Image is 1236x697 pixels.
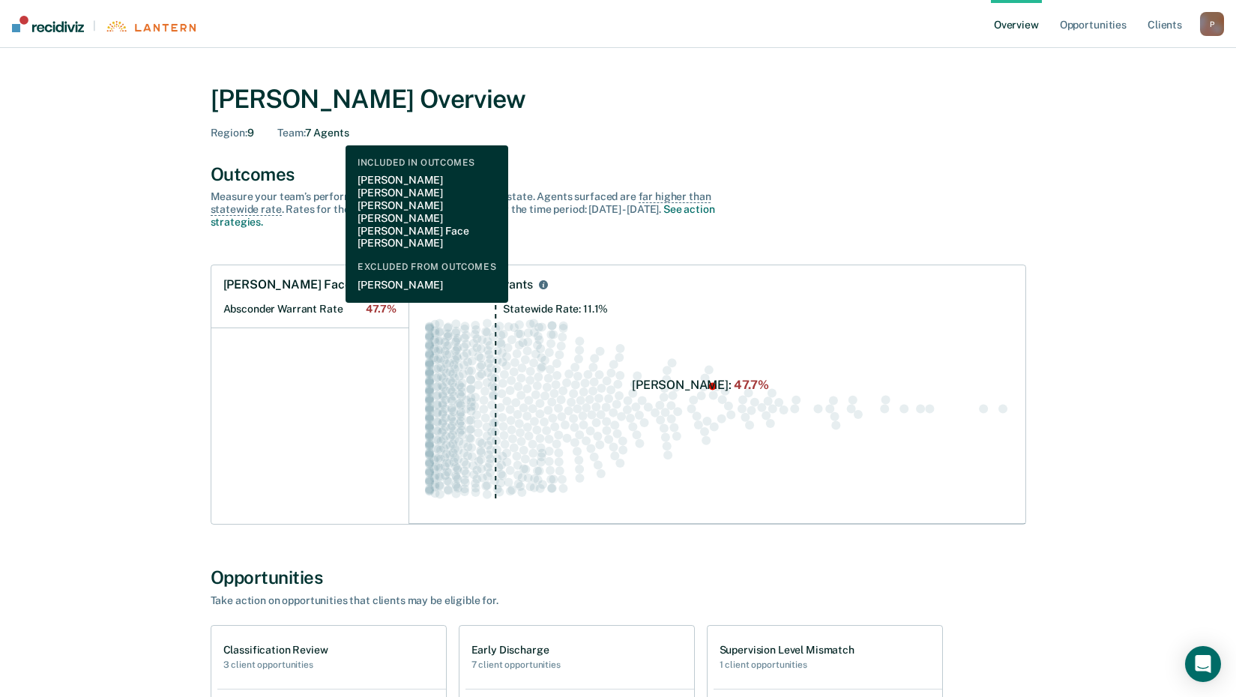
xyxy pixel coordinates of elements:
span: | [84,19,105,32]
a: | [12,16,196,32]
h1: [PERSON_NAME] Face [223,277,352,292]
div: Outcomes [211,163,1026,185]
tspan: Statewide Rate: 11.1% [503,303,608,315]
div: Take action on opportunities that clients may be eligible for. [211,594,735,607]
a: [PERSON_NAME] FaceAbsconder Warrant Rate47.7% [211,265,409,328]
span: far higher than statewide rate [211,190,711,216]
h1: Supervision Level Mismatch [720,644,854,657]
h2: 1 client opportunities [720,660,854,670]
button: P [1200,12,1224,36]
span: Region : [211,127,247,139]
div: 7 Agents [277,127,349,139]
div: [PERSON_NAME] Overview [211,84,1026,115]
img: Recidiviz [12,16,84,32]
div: Measure your team’s performance across other agent s in the state. Agent s surfaced are . Rates f... [211,190,735,228]
a: See action strategies. [211,203,715,228]
h1: Early Discharge [471,644,561,657]
div: 9 [211,127,254,139]
img: Lantern [105,21,196,32]
div: Swarm plot of all absconder warrant rates in the state for ALL caseloads, highlighting values of ... [421,304,1013,512]
button: Absconder Warrants [536,277,551,292]
h2: 7 client opportunities [471,660,561,670]
div: Absconder Warrants [421,277,533,292]
span: Team : [277,127,304,139]
h1: Classification Review [223,644,328,657]
h2: Absconder Warrant Rate [223,303,397,316]
div: Open Intercom Messenger [1185,646,1221,682]
h2: 3 client opportunities [223,660,328,670]
span: 47.7% [366,303,396,316]
div: Opportunities [211,567,1026,588]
